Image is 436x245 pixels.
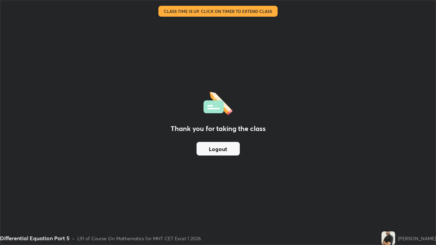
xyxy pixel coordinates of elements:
[72,235,75,242] div: •
[398,235,436,242] div: [PERSON_NAME]
[381,231,395,245] img: d3a77f6480ef436aa699e2456eb71494.jpg
[197,142,240,156] button: Logout
[77,235,201,242] div: L91 of Course On Mathematics for MHT CET Excel 1 2026
[203,89,233,115] img: offlineFeedback.1438e8b3.svg
[171,124,266,134] h2: Thank you for taking the class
